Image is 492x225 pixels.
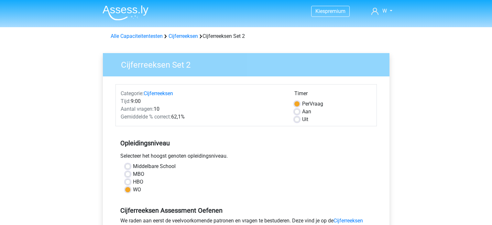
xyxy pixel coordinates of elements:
[113,57,385,70] h3: Cijferreeksen Set 2
[120,207,372,214] h5: Cijferreeksen Assessment Oefenen
[108,32,384,40] div: Cijferreeksen Set 2
[133,178,143,186] label: HBO
[121,106,154,112] span: Aantal vragen:
[121,90,144,96] span: Categorie:
[382,8,387,14] span: W
[116,113,290,121] div: 62,1%
[315,8,325,14] span: Kies
[133,163,176,170] label: Middelbare School
[116,97,290,105] div: 9:00
[133,186,141,194] label: WO
[294,90,372,100] div: Timer
[133,170,144,178] label: MBO
[116,105,290,113] div: 10
[312,7,349,16] a: Kiespremium
[302,101,310,107] span: Per
[144,90,173,96] a: Cijferreeksen
[302,108,311,116] label: Aan
[169,33,198,39] a: Cijferreeksen
[111,33,163,39] a: Alle Capaciteitentesten
[121,114,171,120] span: Gemiddelde % correct:
[302,100,323,108] label: Vraag
[325,8,345,14] span: premium
[115,152,377,163] div: Selecteer het hoogst genoten opleidingsniveau.
[120,137,372,150] h5: Opleidingsniveau
[103,5,148,20] img: Assessly
[369,7,395,15] a: W
[121,98,131,104] span: Tijd:
[302,116,308,123] label: Uit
